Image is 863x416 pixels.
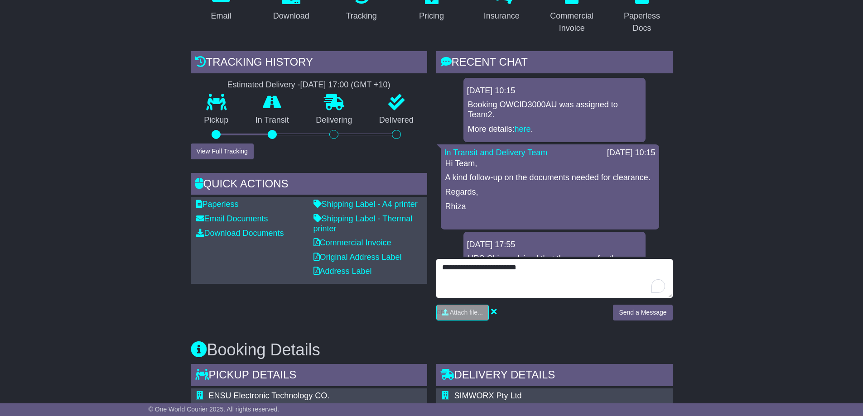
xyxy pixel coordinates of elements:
[211,10,231,22] div: Email
[366,115,427,125] p: Delivered
[468,254,641,303] p: UPS China advised that the reason for the delay was that it was held up due to a lack of POA. We ...
[273,10,309,22] div: Download
[419,10,444,22] div: Pricing
[209,391,330,400] span: ENSU Electronic Technology CO.
[313,253,402,262] a: Original Address Label
[346,10,376,22] div: Tracking
[445,187,655,197] p: Regards,
[444,148,548,157] a: In Transit and Delivery Team
[484,10,520,22] div: Insurance
[191,341,673,359] h3: Booking Details
[436,51,673,76] div: RECENT CHAT
[149,406,280,413] span: © One World Courier 2025. All rights reserved.
[313,267,372,276] a: Address Label
[242,115,303,125] p: In Transit
[467,86,642,96] div: [DATE] 10:15
[191,143,254,159] button: View Full Tracking
[313,238,391,247] a: Commercial Invoice
[196,229,284,238] a: Download Documents
[468,100,641,120] p: Booking OWCID3000AU was assigned to Team2.
[313,200,418,209] a: Shipping Label - A4 printer
[467,240,642,250] div: [DATE] 17:55
[468,124,641,134] p: More details: .
[196,200,239,209] a: Paperless
[515,124,531,134] a: here
[445,202,655,212] p: Rhiza
[613,305,672,320] button: Send a Message
[313,214,413,233] a: Shipping Label - Thermal printer
[191,51,427,76] div: Tracking history
[303,115,366,125] p: Delivering
[607,148,656,158] div: [DATE] 10:15
[617,10,667,34] div: Paperless Docs
[436,364,673,388] div: Delivery Details
[445,173,655,183] p: A kind follow-up on the documents needed for clearance.
[445,159,655,169] p: Hi Team,
[547,10,597,34] div: Commercial Invoice
[191,115,242,125] p: Pickup
[191,80,427,90] div: Estimated Delivery -
[454,391,522,400] span: SIMWORX Pty Ltd
[436,259,673,298] textarea: To enrich screen reader interactions, please activate Accessibility in Grammarly extension settings
[196,214,268,223] a: Email Documents
[191,364,427,388] div: Pickup Details
[300,80,391,90] div: [DATE] 17:00 (GMT +10)
[191,173,427,197] div: Quick Actions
